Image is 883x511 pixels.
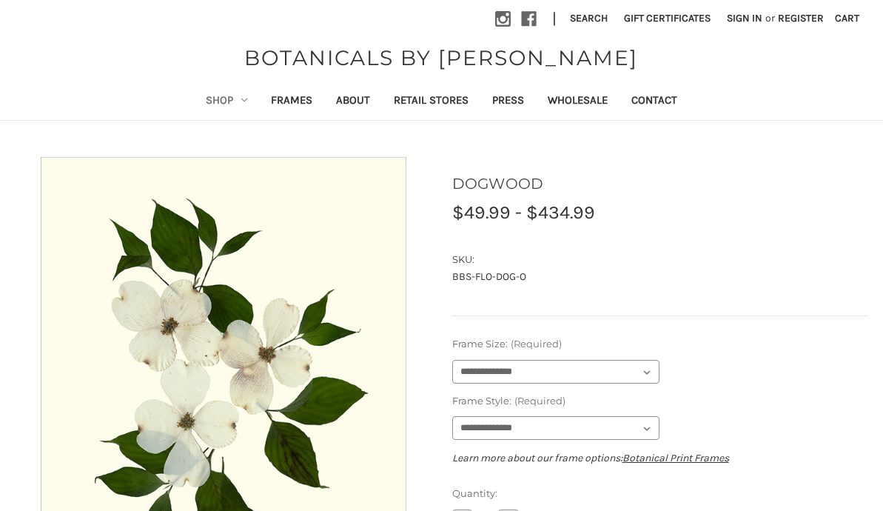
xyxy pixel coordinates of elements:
[259,84,324,120] a: Frames
[764,10,776,26] span: or
[480,84,536,120] a: Press
[452,173,868,195] h1: DOGWOOD
[452,487,868,501] label: Quantity:
[835,12,859,24] span: Cart
[194,84,259,120] a: Shop
[452,269,868,284] dd: BBS-FLO-DOG-O
[620,84,689,120] a: Contact
[452,337,868,352] label: Frame Size:
[514,395,565,407] small: (Required)
[511,338,562,350] small: (Required)
[452,450,868,466] p: Learn more about our frame options:
[622,452,729,464] a: Botanical Print Frames
[237,42,645,73] a: BOTANICALS BY [PERSON_NAME]
[324,84,382,120] a: About
[382,84,480,120] a: Retail Stores
[536,84,620,120] a: Wholesale
[452,394,868,409] label: Frame Style:
[547,7,562,31] li: |
[452,253,864,267] dt: SKU:
[452,201,595,223] span: $49.99 - $434.99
